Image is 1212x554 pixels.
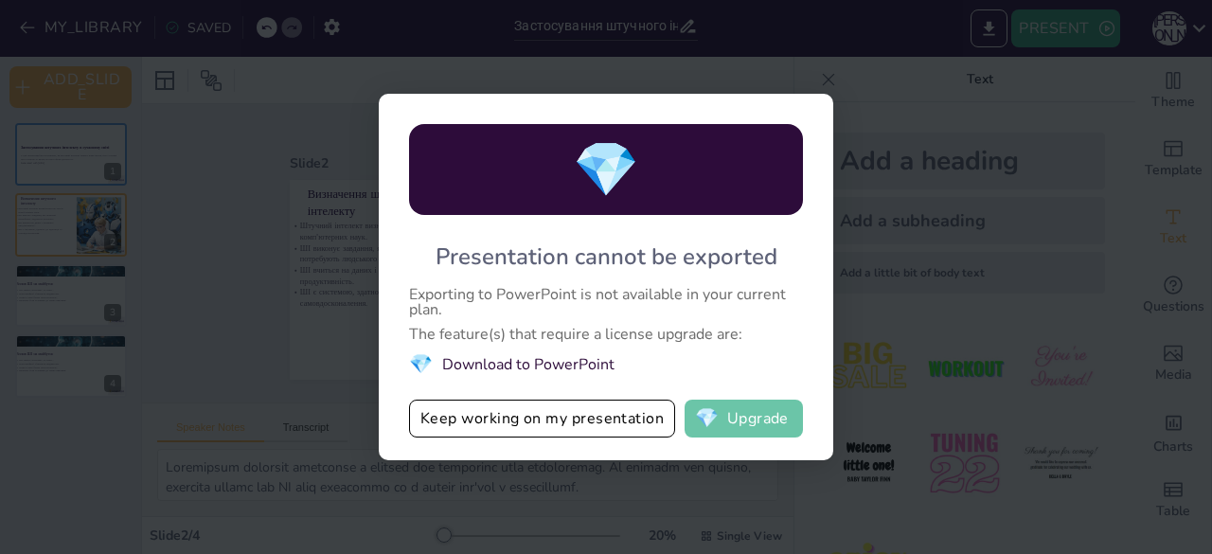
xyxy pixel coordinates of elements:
li: Download to PowerPoint [409,351,803,377]
div: The feature(s) that require a license upgrade are: [409,327,803,342]
div: Presentation cannot be exported [436,241,777,272]
span: diamond [573,134,639,206]
span: diamond [409,351,433,377]
button: Keep working on my presentation [409,400,675,438]
button: diamondUpgrade [685,400,803,438]
div: Exporting to PowerPoint is not available in your current plan. [409,287,803,317]
span: diamond [695,409,719,428]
